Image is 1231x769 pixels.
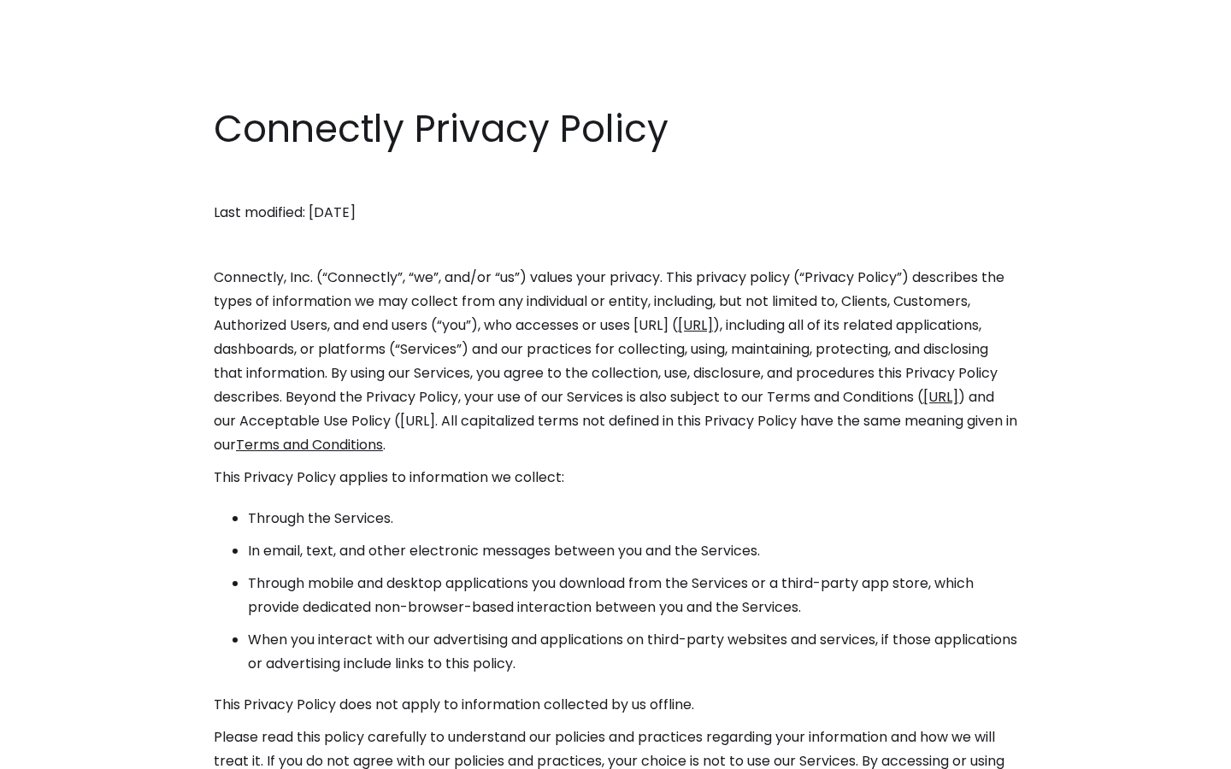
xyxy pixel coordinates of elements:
[214,103,1017,156] h1: Connectly Privacy Policy
[214,233,1017,257] p: ‍
[34,739,103,763] ul: Language list
[248,628,1017,676] li: When you interact with our advertising and applications on third-party websites and services, if ...
[214,168,1017,192] p: ‍
[214,466,1017,490] p: This Privacy Policy applies to information we collect:
[236,435,383,455] a: Terms and Conditions
[17,737,103,763] aside: Language selected: English
[248,572,1017,619] li: Through mobile and desktop applications you download from the Services or a third-party app store...
[923,387,958,407] a: [URL]
[214,201,1017,225] p: Last modified: [DATE]
[248,539,1017,563] li: In email, text, and other electronic messages between you and the Services.
[214,693,1017,717] p: This Privacy Policy does not apply to information collected by us offline.
[248,507,1017,531] li: Through the Services.
[214,266,1017,457] p: Connectly, Inc. (“Connectly”, “we”, and/or “us”) values your privacy. This privacy policy (“Priva...
[678,315,713,335] a: [URL]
